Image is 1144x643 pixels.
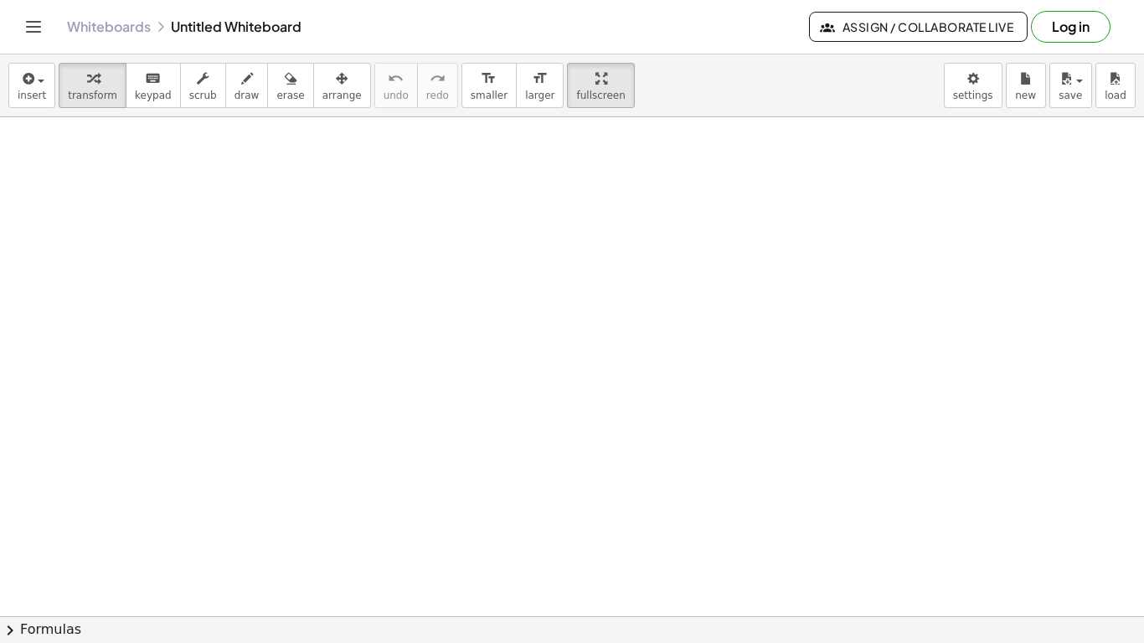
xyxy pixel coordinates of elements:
[461,63,517,108] button: format_sizesmaller
[135,90,172,101] span: keypad
[1031,11,1111,43] button: Log in
[20,13,47,40] button: Toggle navigation
[234,90,260,101] span: draw
[68,90,117,101] span: transform
[276,90,304,101] span: erase
[430,69,446,89] i: redo
[471,90,508,101] span: smaller
[8,63,55,108] button: insert
[567,63,634,108] button: fullscreen
[516,63,564,108] button: format_sizelarger
[532,69,548,89] i: format_size
[576,90,625,101] span: fullscreen
[18,90,46,101] span: insert
[426,90,449,101] span: redo
[800,17,1127,141] iframe: Sign in with Google Dialog
[525,90,554,101] span: larger
[481,69,497,89] i: format_size
[126,63,181,108] button: keyboardkeypad
[384,90,409,101] span: undo
[313,63,371,108] button: arrange
[388,69,404,89] i: undo
[322,90,362,101] span: arrange
[374,63,418,108] button: undoundo
[809,12,1028,42] button: Assign / Collaborate Live
[67,18,151,35] a: Whiteboards
[59,63,126,108] button: transform
[145,69,161,89] i: keyboard
[225,63,269,108] button: draw
[180,63,226,108] button: scrub
[267,63,313,108] button: erase
[189,90,217,101] span: scrub
[417,63,458,108] button: redoredo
